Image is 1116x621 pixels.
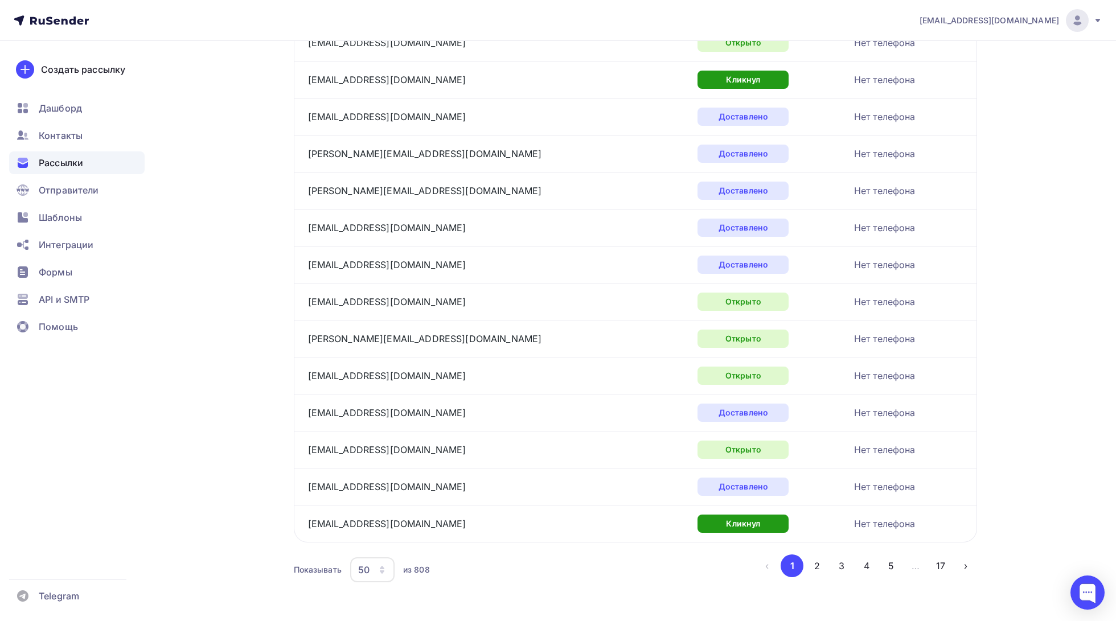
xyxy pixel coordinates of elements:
a: Формы [9,261,145,283]
div: Нет телефона [854,36,916,50]
a: Рассылки [9,151,145,174]
a: Контакты [9,124,145,147]
span: Помощь [39,320,78,334]
button: 50 [350,557,395,583]
span: Telegram [39,589,79,603]
div: Нет телефона [854,406,916,420]
a: [EMAIL_ADDRESS][DOMAIN_NAME] [308,370,466,381]
a: Отправители [9,179,145,201]
div: Нет телефона [854,147,916,161]
div: Доставлено [698,108,789,126]
div: Создать рассылку [41,63,125,76]
span: Контакты [39,129,83,142]
a: [EMAIL_ADDRESS][DOMAIN_NAME] [308,222,466,233]
a: [EMAIL_ADDRESS][DOMAIN_NAME] [308,518,466,529]
span: Рассылки [39,156,83,170]
div: Нет телефона [854,221,916,235]
div: Доставлено [698,404,789,422]
a: [EMAIL_ADDRESS][DOMAIN_NAME] [308,37,466,48]
div: Нет телефона [854,184,916,198]
div: Доставлено [698,182,789,200]
a: Дашборд [9,97,145,120]
button: Go to page 2 [806,554,828,577]
div: Нет телефона [854,369,916,383]
a: [PERSON_NAME][EMAIL_ADDRESS][DOMAIN_NAME] [308,185,542,196]
div: из 808 [403,564,430,575]
div: Открыто [698,441,789,459]
ul: Pagination [756,554,977,577]
div: Кликнул [698,515,789,533]
span: API и SMTP [39,293,89,306]
div: Доставлено [698,478,789,496]
div: Доставлено [698,219,789,237]
button: Go to page 17 [929,554,952,577]
span: Отправители [39,183,99,197]
div: Нет телефона [854,443,916,457]
span: Формы [39,265,72,279]
button: Go to next page [954,554,977,577]
button: Go to page 3 [830,554,853,577]
div: Нет телефона [854,73,916,87]
div: Открыто [698,34,789,52]
a: Шаблоны [9,206,145,229]
a: [PERSON_NAME][EMAIL_ADDRESS][DOMAIN_NAME] [308,333,542,344]
a: [PERSON_NAME][EMAIL_ADDRESS][DOMAIN_NAME] [308,148,542,159]
div: Нет телефона [854,517,916,530]
a: [EMAIL_ADDRESS][DOMAIN_NAME] [308,481,466,492]
div: 50 [358,563,370,577]
div: Показывать [294,564,342,575]
div: Открыто [698,293,789,311]
div: Открыто [698,330,789,348]
div: Доставлено [698,256,789,274]
div: Открыто [698,367,789,385]
div: Нет телефона [854,110,916,124]
a: [EMAIL_ADDRESS][DOMAIN_NAME] [308,111,466,122]
div: Нет телефона [854,332,916,346]
span: Шаблоны [39,211,82,224]
a: [EMAIL_ADDRESS][DOMAIN_NAME] [308,296,466,307]
a: [EMAIL_ADDRESS][DOMAIN_NAME] [920,9,1102,32]
div: Нет телефона [854,258,916,272]
div: Кликнул [698,71,789,89]
a: [EMAIL_ADDRESS][DOMAIN_NAME] [308,74,466,85]
a: [EMAIL_ADDRESS][DOMAIN_NAME] [308,407,466,418]
span: [EMAIL_ADDRESS][DOMAIN_NAME] [920,15,1059,26]
button: Go to page 1 [781,554,803,577]
span: Дашборд [39,101,82,115]
div: Нет телефона [854,295,916,309]
a: [EMAIL_ADDRESS][DOMAIN_NAME] [308,444,466,455]
div: Доставлено [698,145,789,163]
span: Интеграции [39,238,93,252]
div: Нет телефона [854,480,916,493]
button: Go to page 5 [880,554,902,577]
a: [EMAIL_ADDRESS][DOMAIN_NAME] [308,259,466,270]
button: Go to page 4 [855,554,878,577]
